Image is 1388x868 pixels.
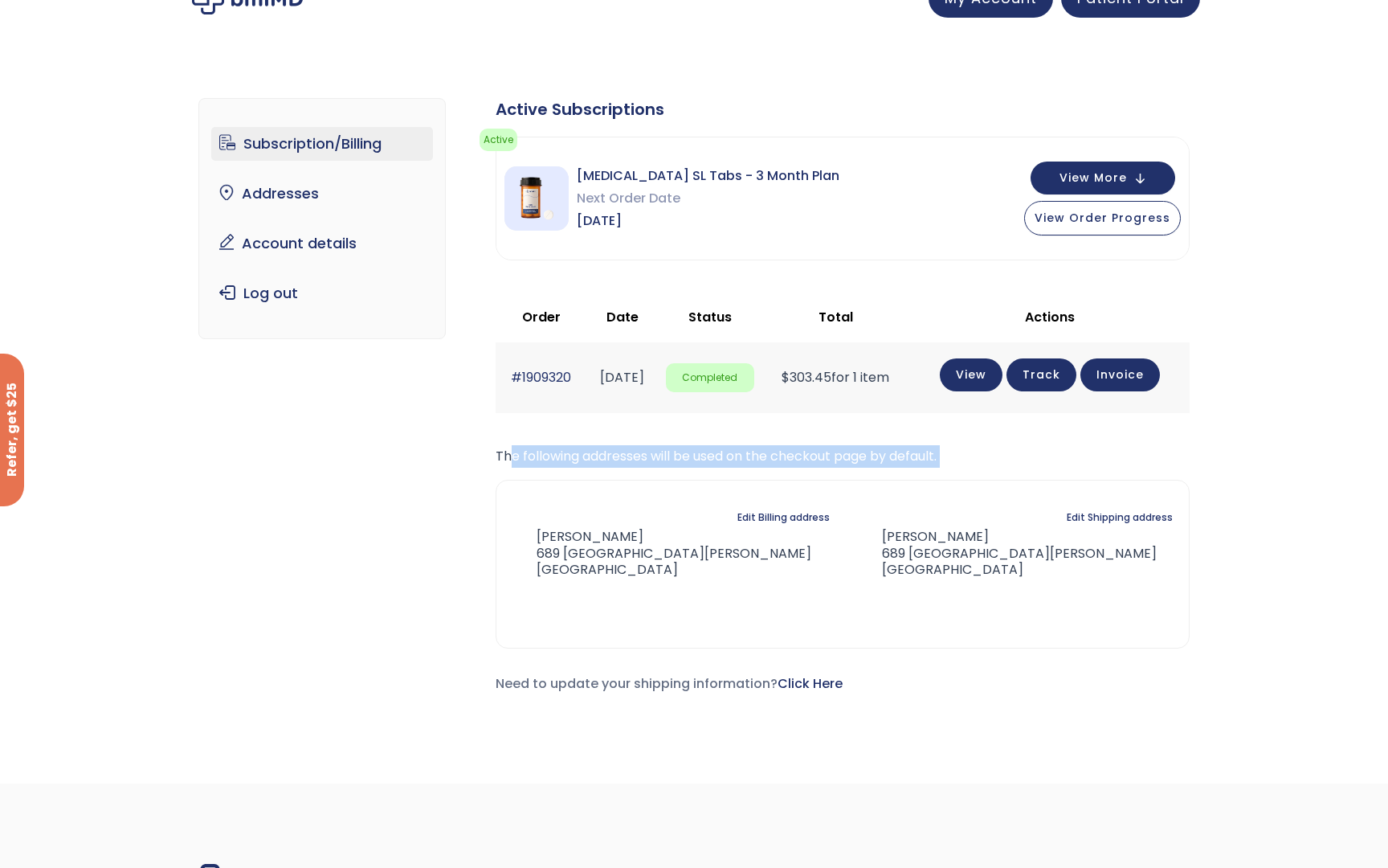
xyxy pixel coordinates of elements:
span: Active [480,129,517,151]
span: Order [522,308,561,326]
a: Addresses [211,177,434,211]
span: Status [688,308,732,326]
a: Log out [211,276,434,310]
td: for 1 item [762,342,909,412]
img: Sermorelin SL Tabs - 3 Month Plan [504,166,569,231]
a: Invoice [1080,358,1160,391]
address: [PERSON_NAME] 689 [GEOGRAPHIC_DATA][PERSON_NAME] [GEOGRAPHIC_DATA] [856,529,1157,579]
time: [DATE] [600,368,644,387]
span: View Order Progress [1035,210,1170,226]
span: [DATE] [577,210,839,232]
a: Click Here [778,674,843,693]
span: Next Order Date [577,187,839,210]
a: Edit Shipping address [1067,506,1173,529]
span: View More [1059,173,1127,183]
span: $ [782,368,790,387]
span: Date [606,308,639,326]
a: View [940,358,1002,391]
span: Actions [1025,308,1075,326]
button: View Order Progress [1024,201,1181,235]
a: Account details [211,227,434,260]
a: Track [1006,358,1076,391]
span: Total [819,308,853,326]
a: Edit Billing address [737,506,830,529]
span: Completed [666,363,754,393]
div: Active Subscriptions [496,98,1190,121]
span: Need to update your shipping information? [496,674,843,693]
nav: Account pages [198,98,447,339]
address: [PERSON_NAME] 689 [GEOGRAPHIC_DATA][PERSON_NAME] [GEOGRAPHIC_DATA] [512,529,811,579]
p: The following addresses will be used on the checkout page by default. [496,445,1190,468]
span: [MEDICAL_DATA] SL Tabs - 3 Month Plan [577,165,839,187]
a: Subscription/Billing [211,127,434,161]
button: View More [1031,162,1175,194]
span: 303.45 [782,368,831,387]
a: #1909320 [511,368,571,387]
